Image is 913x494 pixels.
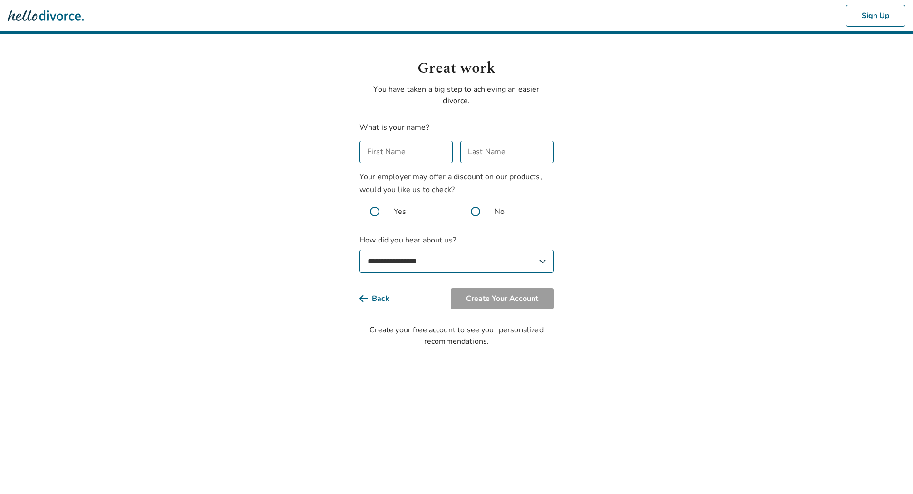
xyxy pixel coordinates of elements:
select: How did you hear about us? [359,250,554,273]
button: Sign Up [846,5,905,27]
label: How did you hear about us? [359,234,554,273]
img: Hello Divorce Logo [8,6,84,25]
button: Create Your Account [451,288,554,309]
p: You have taken a big step to achieving an easier divorce. [359,84,554,107]
button: Back [359,288,405,309]
span: No [495,206,505,217]
div: Create your free account to see your personalized recommendations. [359,324,554,347]
h1: Great work [359,57,554,80]
span: Your employer may offer a discount on our products, would you like us to check? [359,172,542,195]
span: Yes [394,206,406,217]
label: What is your name? [359,122,429,133]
